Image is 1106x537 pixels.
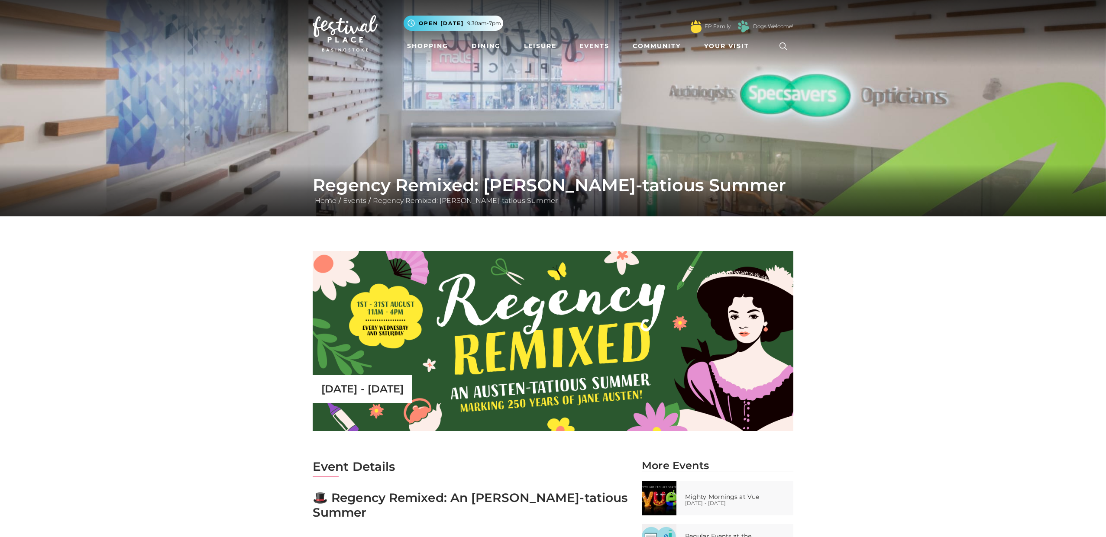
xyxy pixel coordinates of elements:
[685,501,768,506] p: [DATE] - [DATE]
[576,38,613,54] a: Events
[341,196,369,205] a: Events
[313,15,378,51] img: Festival Place Logo
[701,38,757,54] a: Your Visit
[705,23,731,30] a: FP Family
[313,490,629,520] h2: 🎩 Regency Remixed: An [PERSON_NAME]-tatious Summer
[313,459,629,474] h2: Event Details
[313,175,793,196] h1: Regency Remixed: [PERSON_NAME]-tatious Summer
[404,38,452,54] a: Shopping
[306,175,800,206] div: / /
[635,481,800,515] a: Mighty Mornings at Vue [DATE] - [DATE]
[419,19,464,27] span: Open [DATE]
[642,459,793,472] h2: More Events
[404,16,503,31] button: Open [DATE] 9.30am-7pm
[704,42,749,51] span: Your Visit
[321,383,404,395] p: [DATE] - [DATE]
[371,196,560,205] a: Regency Remixed: [PERSON_NAME]-tatious Summer
[753,23,793,30] a: Dogs Welcome!
[685,493,768,501] p: Mighty Mornings at Vue
[629,38,684,54] a: Community
[468,38,504,54] a: Dining
[313,196,339,205] a: Home
[521,38,560,54] a: Leisure
[467,19,501,27] span: 9.30am-7pm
